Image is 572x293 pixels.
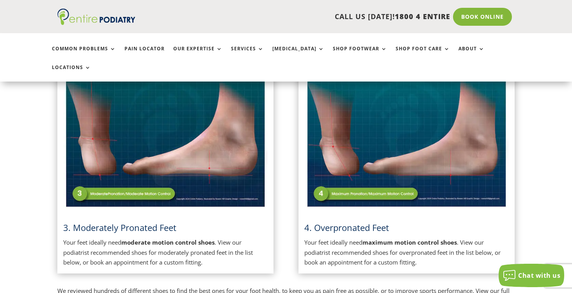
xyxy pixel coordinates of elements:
[304,238,509,268] p: Your feet ideally need . View our podiatrist recommended shoes for overpronated feet in the list ...
[52,46,116,63] a: Common Problems
[453,8,512,26] a: Book Online
[63,66,268,210] img: Moderately Pronated Feet - View Podiatrist Recommended Moderate Motion Control Shoes
[396,46,450,63] a: Shop Foot Care
[52,65,91,82] a: Locations
[124,46,165,63] a: Pain Locator
[57,9,135,25] img: logo (1)
[304,66,509,210] img: Overpronated Feet - View Podiatrist Recommended Maximum Motion Control Shoes
[499,264,564,287] button: Chat with us
[231,46,264,63] a: Services
[458,46,485,63] a: About
[173,46,222,63] a: Our Expertise
[63,238,268,268] p: Your feet ideally need . View our podiatrist recommended shoes for moderately pronated feet in th...
[395,12,450,21] span: 1800 4 ENTIRE
[518,271,560,280] span: Chat with us
[333,46,387,63] a: Shop Footwear
[63,222,176,233] span: 3. Moderately Pronated Feet
[304,222,389,233] span: 4. Overpronated Feet
[362,238,457,246] strong: maximum motion control shoes
[121,238,215,246] strong: moderate motion control shoes
[57,19,135,27] a: Entire Podiatry
[272,46,324,63] a: [MEDICAL_DATA]
[163,12,451,22] p: CALL US [DATE]!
